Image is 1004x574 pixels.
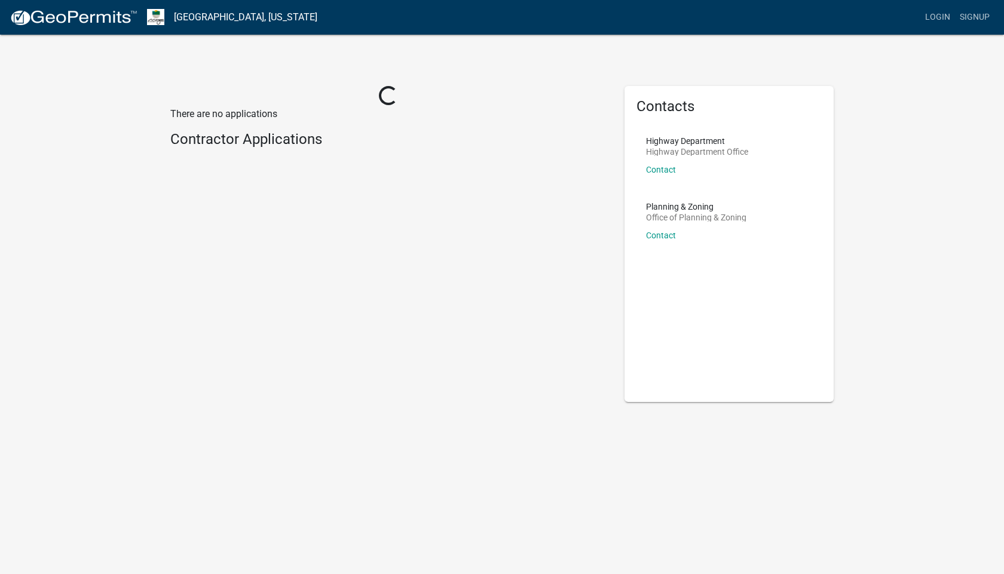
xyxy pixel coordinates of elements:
wm-workflow-list-section: Contractor Applications [170,131,607,153]
p: Planning & Zoning [646,202,746,211]
h5: Contacts [636,98,822,115]
a: Login [920,6,955,29]
a: Contact [646,165,676,174]
p: Highway Department [646,137,748,145]
p: Office of Planning & Zoning [646,213,746,222]
h4: Contractor Applications [170,131,607,148]
p: There are no applications [170,107,607,121]
a: Signup [955,6,994,29]
a: Contact [646,231,676,240]
img: Morgan County, Indiana [147,9,164,25]
p: Highway Department Office [646,148,748,156]
a: [GEOGRAPHIC_DATA], [US_STATE] [174,7,317,27]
